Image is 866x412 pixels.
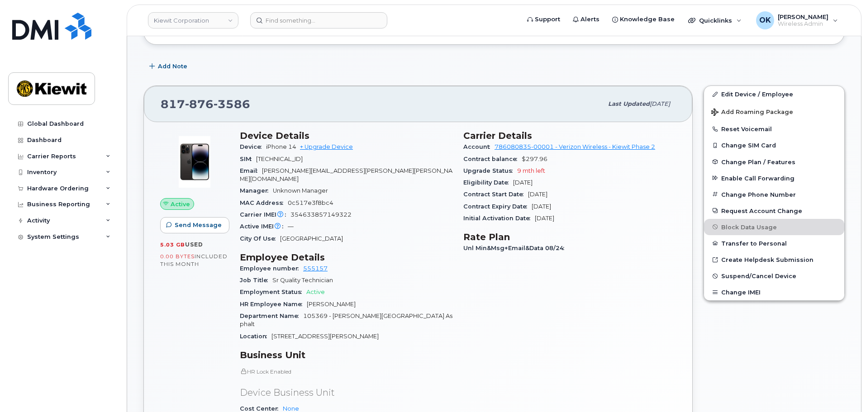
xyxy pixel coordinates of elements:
a: + Upgrade Device [300,143,353,150]
a: Kiewit Corporation [148,12,238,28]
span: [GEOGRAPHIC_DATA] [280,235,343,242]
h3: Rate Plan [463,232,676,242]
button: Request Account Change [704,203,844,219]
span: Contract Start Date [463,191,528,198]
a: Alerts [566,10,606,28]
span: Carrier IMEI [240,211,290,218]
span: OK [759,15,771,26]
span: [PERSON_NAME] [778,13,828,20]
a: Create Helpdesk Submission [704,251,844,268]
div: Quicklinks [682,11,748,29]
span: Quicklinks [699,17,732,24]
a: Knowledge Base [606,10,681,28]
span: HR Employee Name [240,301,307,308]
button: Transfer to Personal [704,235,844,251]
h3: Carrier Details [463,130,676,141]
span: 876 [185,97,214,111]
span: Job Title [240,277,272,284]
span: 105369 - [PERSON_NAME][GEOGRAPHIC_DATA] Asphalt [240,313,452,327]
span: Active IMEI [240,223,288,230]
span: Last updated [608,100,650,107]
span: Account [463,143,495,150]
span: Contract balance [463,156,522,162]
span: Location [240,333,271,340]
p: HR Lock Enabled [240,368,452,375]
span: Alerts [581,15,600,24]
span: $297.96 [522,156,547,162]
span: [DATE] [650,100,670,107]
span: [PERSON_NAME][EMAIL_ADDRESS][PERSON_NAME][PERSON_NAME][DOMAIN_NAME] [240,167,452,182]
span: 0.00 Bytes [160,253,195,260]
span: MAC Address [240,199,288,206]
span: Manager [240,187,273,194]
span: SIM [240,156,256,162]
span: [DATE] [535,215,554,222]
span: — [288,223,294,230]
span: [DATE] [532,203,551,210]
span: Support [535,15,560,24]
a: Support [521,10,566,28]
span: Send Message [175,221,222,229]
span: Employee number [240,265,303,272]
span: Add Roaming Package [711,109,793,117]
span: Add Note [158,62,187,71]
h3: Business Unit [240,350,452,360]
button: Change Plan / Features [704,154,844,170]
span: Sr Quality Technician [272,277,333,284]
span: 9 mth left [517,167,545,174]
img: image20231002-3703462-njx0qo.jpeg [167,135,222,189]
button: Suspend/Cancel Device [704,268,844,284]
span: 0c517e3f8bc4 [288,199,333,206]
span: [PERSON_NAME] [307,301,356,308]
span: 354633857149322 [290,211,352,218]
span: [DATE] [528,191,547,198]
span: Contract Expiry Date [463,203,532,210]
button: Change SIM Card [704,137,844,153]
span: Enable Call Forwarding [721,175,795,181]
button: Change IMEI [704,284,844,300]
span: Initial Activation Date [463,215,535,222]
span: Employment Status [240,289,306,295]
span: 5.03 GB [160,242,185,248]
span: 817 [161,97,250,111]
span: Email [240,167,262,174]
span: Active [171,200,190,208]
span: used [185,241,203,248]
input: Find something... [250,12,387,28]
span: Upgrade Status [463,167,517,174]
span: [TECHNICAL_ID] [256,156,303,162]
span: 3586 [214,97,250,111]
button: Block Data Usage [704,219,844,235]
p: Device Business Unit [240,386,452,399]
a: 786080835-00001 - Verizon Wireless - Kiewit Phase 2 [495,143,655,150]
button: Send Message [160,217,229,233]
span: Unknown Manager [273,187,328,194]
button: Add Roaming Package [704,102,844,121]
span: Active [306,289,325,295]
span: [DATE] [513,179,533,186]
span: Cost Center [240,405,283,412]
span: iPhone 14 [266,143,296,150]
span: Change Plan / Features [721,158,795,165]
span: Department Name [240,313,303,319]
button: Reset Voicemail [704,121,844,137]
span: [STREET_ADDRESS][PERSON_NAME] [271,333,379,340]
span: Wireless Admin [778,20,828,28]
span: Suspend/Cancel Device [721,273,796,279]
span: Unl Min&Msg+Email&Data 08/24 [463,245,569,251]
button: Change Phone Number [704,186,844,203]
span: Eligibility Date [463,179,513,186]
span: City Of Use [240,235,280,242]
h3: Employee Details [240,252,452,263]
a: None [283,405,299,412]
button: Enable Call Forwarding [704,170,844,186]
span: Device [240,143,266,150]
span: Knowledge Base [620,15,675,24]
a: Edit Device / Employee [704,86,844,102]
div: Olivia Keller [750,11,844,29]
a: 555157 [303,265,328,272]
h3: Device Details [240,130,452,141]
button: Add Note [143,58,195,75]
iframe: Messenger Launcher [827,373,859,405]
